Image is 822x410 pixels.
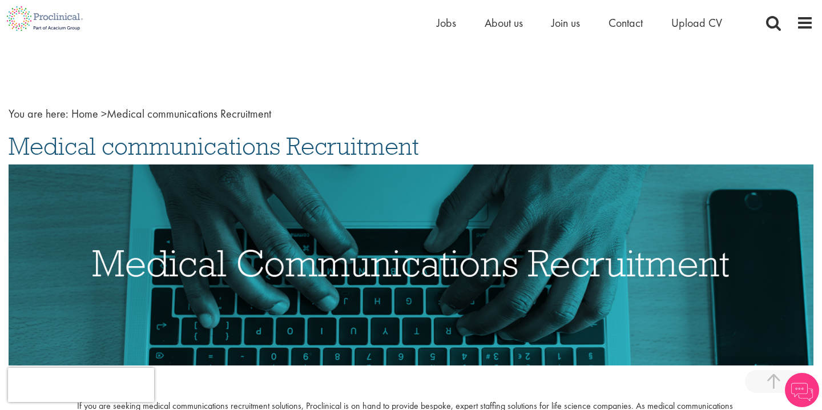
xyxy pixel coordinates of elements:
iframe: reCAPTCHA [8,368,154,402]
a: Contact [609,15,643,30]
a: Upload CV [671,15,722,30]
a: About us [485,15,523,30]
span: > [101,106,107,121]
a: Join us [551,15,580,30]
img: Chatbot [785,373,819,407]
a: breadcrumb link to Home [71,106,98,121]
img: Medical Communication Recruitment [9,164,813,366]
span: Medical communications Recruitment [71,106,271,121]
span: Medical communications Recruitment [9,131,419,162]
a: Jobs [437,15,456,30]
span: You are here: [9,106,68,121]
